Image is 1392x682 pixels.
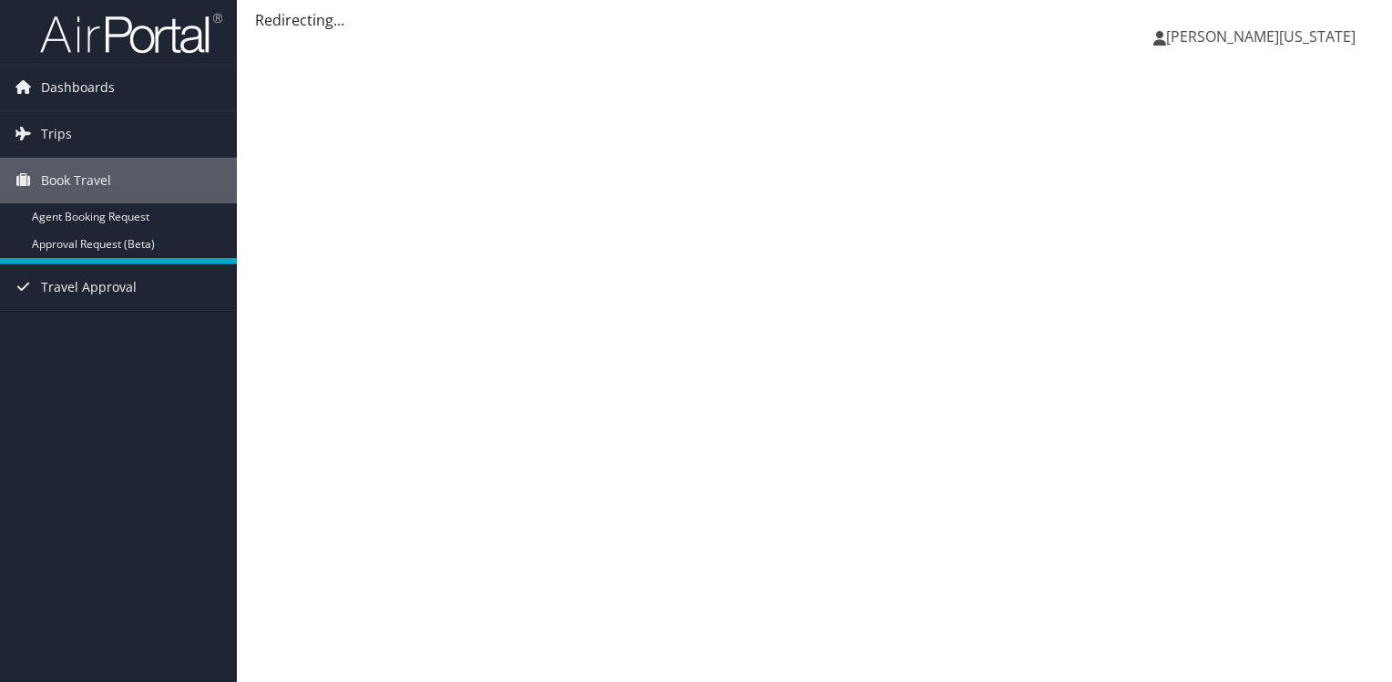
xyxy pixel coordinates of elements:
[1166,26,1356,46] span: [PERSON_NAME][US_STATE]
[40,12,222,55] img: airportal-logo.png
[1153,9,1374,64] a: [PERSON_NAME][US_STATE]
[41,158,111,203] span: Book Travel
[41,264,137,310] span: Travel Approval
[41,65,115,110] span: Dashboards
[41,111,72,157] span: Trips
[255,9,1374,31] div: Redirecting...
